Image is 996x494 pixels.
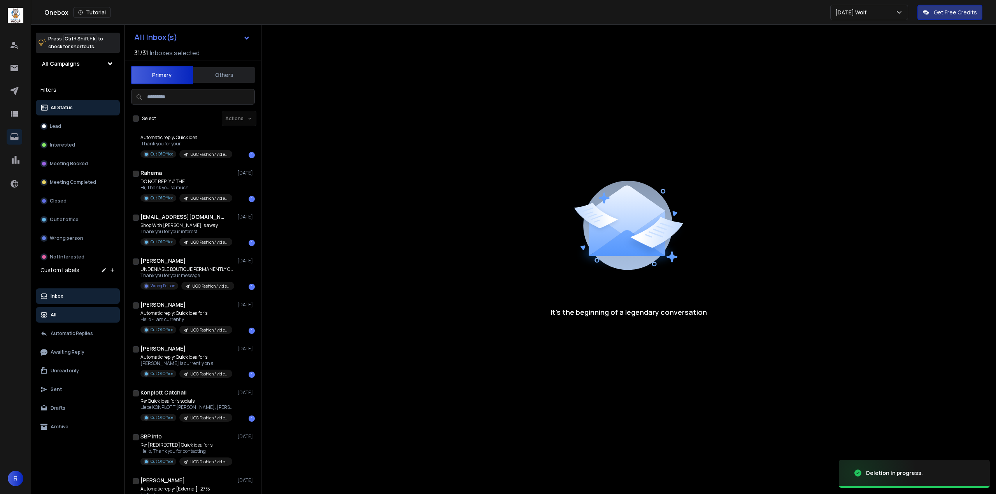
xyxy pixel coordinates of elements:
p: DO NOT REPLY // THE [140,178,232,185]
p: Shop With [PERSON_NAME] is away [140,222,232,229]
button: Meeting Booked [36,156,120,171]
p: Out Of Office [151,459,173,464]
button: Awaiting Reply [36,344,120,360]
p: Inbox [51,293,63,299]
button: Get Free Credits [917,5,982,20]
div: 1 [249,196,255,202]
p: UGC Fashion / vid editing 2025 [192,283,230,289]
p: Out Of Office [151,371,173,377]
button: Inbox [36,288,120,304]
button: Sent [36,382,120,397]
p: Out Of Office [151,239,173,245]
button: Primary [131,66,193,84]
p: Thank you for your interest [140,229,232,235]
button: Meeting Completed [36,175,120,190]
p: Automatic reply: [External] : 27% [140,486,232,492]
p: All [51,312,56,318]
p: Archive [51,424,68,430]
p: UGC Fashion / vid editing 2025 [190,239,228,245]
div: 1 [249,328,255,334]
button: All Campaigns [36,56,120,72]
p: UGC Fashion / vid editing 2025 [190,327,228,333]
p: Out Of Office [151,195,173,201]
span: 31 / 31 [134,48,148,58]
p: Wrong Person [151,283,175,289]
h1: [PERSON_NAME] [140,345,186,353]
p: Re: [REDIRECTED] Quick idea for’s [140,442,232,448]
p: Sent [51,386,62,393]
p: Thank you for your [140,141,232,147]
p: [DATE] [237,433,255,440]
p: [DATE] [237,346,255,352]
p: UNDENIABLE BOUTIQUE PERMANENTLY CLOSED [140,266,234,272]
p: Not Interested [50,254,84,260]
h1: Konplott Catchall [140,389,187,396]
p: Unread only [51,368,79,374]
h1: [PERSON_NAME] [140,301,186,309]
h1: [EMAIL_ADDRESS][DOMAIN_NAME] [140,213,226,221]
p: [DATE] [237,258,255,264]
button: All Status [36,100,120,115]
p: Thank you for your message. [140,272,234,279]
p: [PERSON_NAME] is currently on a [140,360,232,367]
p: Meeting Booked [50,161,88,167]
p: Get Free Credits [934,9,977,16]
h1: Rahema [140,169,162,177]
p: UGC Fashion / vid editing 2025 [190,459,228,465]
p: Wrong person [50,235,83,241]
p: Drafts [51,405,65,411]
p: Hello - I am currently [140,316,232,323]
div: 1 [249,240,255,246]
h1: [PERSON_NAME] [140,257,186,265]
h3: Inboxes selected [150,48,200,58]
div: 1 [249,284,255,290]
div: Deletion in progress. [866,469,923,477]
button: Not Interested [36,249,120,265]
p: [DATE] [237,302,255,308]
p: Press to check for shortcuts. [48,35,103,51]
button: All [36,307,120,323]
button: Automatic Replies [36,326,120,341]
button: Tutorial [73,7,111,18]
h1: All Campaigns [42,60,80,68]
p: [DATE] Wolf [835,9,870,16]
p: UGC Fashion / vid editing 2025 [190,152,228,157]
p: Hello, Thank you for contacting [140,448,232,454]
button: Unread only [36,363,120,379]
h1: [PERSON_NAME] [140,477,185,484]
div: 1 [249,372,255,378]
button: All Inbox(s) [128,30,256,45]
p: All Status [51,105,73,111]
button: Archive [36,419,120,435]
p: Out Of Office [151,327,173,333]
p: Re: Quick idea for’s socials [140,398,234,404]
p: UGC Fashion / vid editing 2025 [190,371,228,377]
button: Out of office [36,212,120,227]
p: Meeting Completed [50,179,96,185]
div: 1 [249,152,255,158]
button: R [8,471,23,486]
button: Lead [36,119,120,134]
p: Interested [50,142,75,148]
span: Ctrl + Shift + k [63,34,96,43]
p: Automatic reply: Quick idea [140,134,232,141]
p: Automatic reply: Quick idea for’s [140,310,232,316]
p: UGC Fashion / vid editing 2025 [190,196,228,201]
p: It’s the beginning of a legendary conversation [551,307,707,318]
p: Closed [50,198,67,204]
p: Out Of Office [151,151,173,157]
p: Out Of Office [151,415,173,421]
h1: SBP Info [140,433,162,440]
label: Select [142,115,156,122]
div: Onebox [44,7,830,18]
button: Closed [36,193,120,209]
p: Lead [50,123,61,129]
p: Automatic reply: Quick idea for’s [140,354,232,360]
h3: Custom Labels [40,266,79,274]
button: Interested [36,137,120,153]
p: UGC Fashion / vid editing 2025 [190,415,228,421]
h3: Filters [36,84,120,95]
p: Hi, Thank you so much [140,185,232,191]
